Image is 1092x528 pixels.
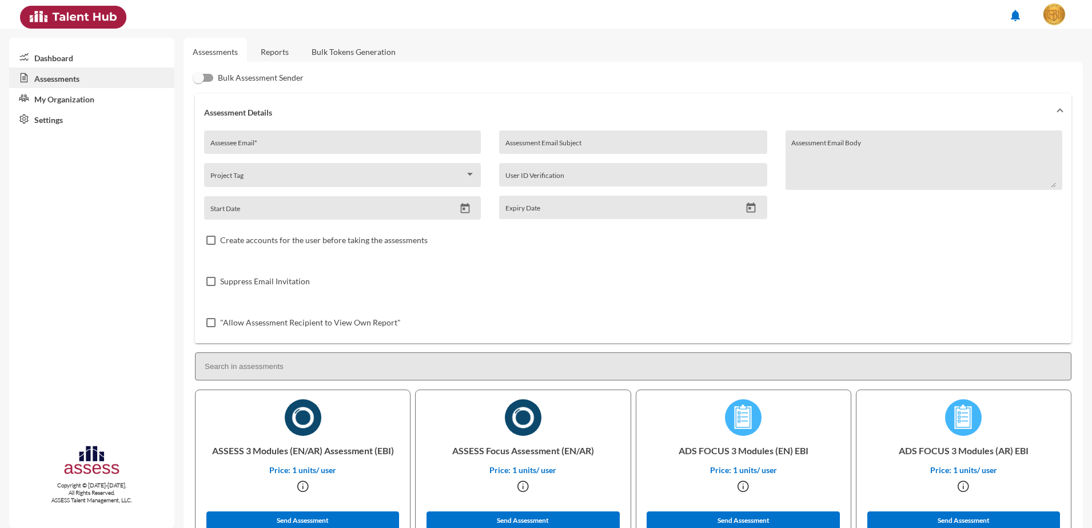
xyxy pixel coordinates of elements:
mat-panel-title: Assessment Details [204,108,1049,117]
p: ADS FOCUS 3 Modules (EN) EBI [645,436,842,465]
a: Bulk Tokens Generation [302,38,405,66]
button: Open calendar [741,202,761,214]
p: Copyright © [DATE]-[DATE]. All Rights Reserved. ASSESS Talent Management, LLC. [9,482,174,504]
span: "Allow Assessment Recipient to View Own Report" [220,316,401,329]
p: Price: 1 units/ user [645,465,842,475]
div: Assessment Details [195,130,1071,343]
img: assesscompany-logo.png [63,444,121,480]
mat-icon: notifications [1009,9,1022,22]
a: Dashboard [9,47,174,68]
p: ASSESS Focus Assessment (EN/AR) [425,436,621,465]
a: My Organization [9,88,174,109]
a: Reports [252,38,298,66]
span: Bulk Assessment Sender [218,71,304,85]
a: Assessments [9,68,174,88]
p: Price: 1 units/ user [205,465,401,475]
p: ASSESS 3 Modules (EN/AR) Assessment (EBI) [205,436,401,465]
p: Price: 1 units/ user [425,465,621,475]
p: Price: 1 units/ user [866,465,1062,475]
a: Settings [9,109,174,129]
input: Search in assessments [195,352,1071,380]
p: ADS FOCUS 3 Modules (AR) EBI [866,436,1062,465]
mat-expansion-panel-header: Assessment Details [195,94,1071,130]
span: Create accounts for the user before taking the assessments [220,233,428,247]
span: Suppress Email Invitation [220,275,310,288]
a: Assessments [193,47,238,57]
button: Open calendar [455,203,475,215]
